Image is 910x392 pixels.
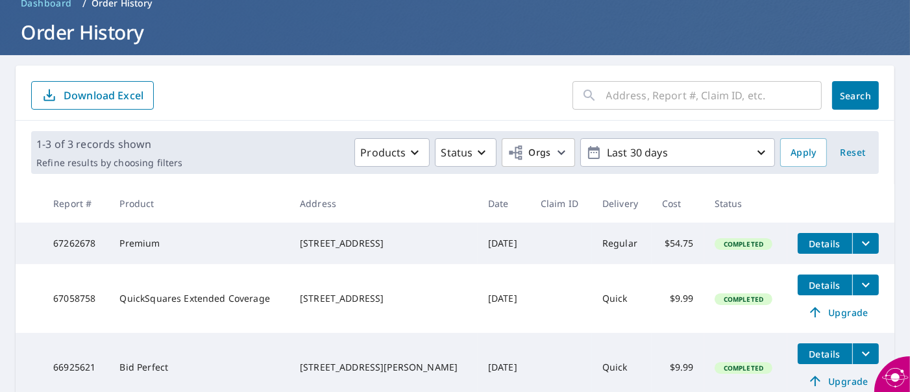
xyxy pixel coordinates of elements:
span: Completed [716,239,771,249]
th: Claim ID [530,184,592,223]
p: Products [360,145,406,160]
th: Cost [652,184,704,223]
button: filesDropdownBtn-66925621 [852,343,879,364]
div: [STREET_ADDRESS][PERSON_NAME] [300,361,467,374]
button: detailsBtn-67262678 [798,233,852,254]
p: Refine results by choosing filters [36,157,182,169]
input: Address, Report #, Claim ID, etc. [606,77,822,114]
th: Product [109,184,289,223]
td: Quick [592,264,652,333]
td: 67058758 [43,264,109,333]
td: 67262678 [43,223,109,264]
span: Upgrade [805,304,871,320]
button: Orgs [502,138,575,167]
th: Address [289,184,478,223]
td: [DATE] [478,264,530,333]
button: Reset [832,138,874,167]
th: Status [704,184,787,223]
button: detailsBtn-66925621 [798,343,852,364]
p: 1-3 of 3 records shown [36,136,182,152]
p: Download Excel [64,88,143,103]
span: Apply [791,145,817,161]
button: Products [354,138,430,167]
p: Last 30 days [602,141,754,164]
span: Orgs [508,145,551,161]
div: [STREET_ADDRESS] [300,292,467,305]
span: Details [805,348,844,360]
span: Completed [716,295,771,304]
span: Search [842,90,868,102]
span: Details [805,279,844,291]
td: Regular [592,223,652,264]
a: Upgrade [798,302,879,323]
th: Delivery [592,184,652,223]
th: Date [478,184,530,223]
span: Reset [837,145,868,161]
a: Upgrade [798,371,879,391]
button: Apply [780,138,827,167]
button: Status [435,138,497,167]
h1: Order History [16,19,894,45]
td: [DATE] [478,223,530,264]
button: Search [832,81,879,110]
button: filesDropdownBtn-67058758 [852,275,879,295]
button: Last 30 days [580,138,775,167]
div: [STREET_ADDRESS] [300,237,467,250]
span: Upgrade [805,373,871,389]
th: Report # [43,184,109,223]
p: Status [441,145,473,160]
span: Completed [716,363,771,373]
td: Premium [109,223,289,264]
button: detailsBtn-67058758 [798,275,852,295]
button: Download Excel [31,81,154,110]
td: $9.99 [652,264,704,333]
button: filesDropdownBtn-67262678 [852,233,879,254]
span: Details [805,238,844,250]
td: $54.75 [652,223,704,264]
td: QuickSquares Extended Coverage [109,264,289,333]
